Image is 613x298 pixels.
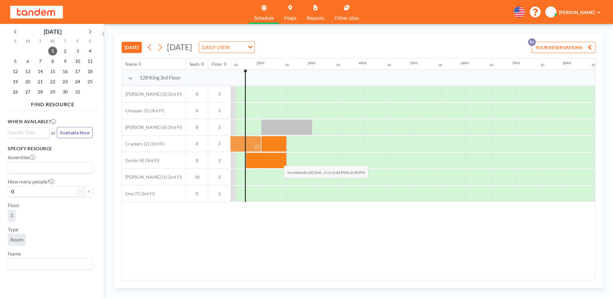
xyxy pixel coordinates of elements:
span: Monday, October 20, 2025 [23,77,32,86]
span: Saturday, October 4, 2025 [86,47,95,56]
button: + [85,186,93,197]
b: Gordo (4) (3rd ... [296,170,324,175]
div: Search for option [8,162,92,173]
div: T [59,38,71,46]
h3: Specify resource [8,146,93,152]
span: 3 [208,108,231,114]
span: 3 [208,158,231,163]
span: Wednesday, October 22, 2025 [48,77,57,86]
b: 1:42 PM [333,170,347,175]
label: Amenities [8,154,35,160]
span: Thursday, October 16, 2025 [61,67,70,76]
span: 8 [186,108,208,114]
span: Friday, October 10, 2025 [73,57,82,66]
span: Thursday, October 2, 2025 [61,47,70,56]
span: BE [548,9,554,15]
div: F [71,38,84,46]
div: Name [125,61,137,67]
span: Saturday, October 25, 2025 [86,77,95,86]
span: Crackers (2) (3rd Fl) [122,141,164,147]
button: YOUR RESERVATIONS9+ [532,42,595,53]
span: Friday, October 3, 2025 [73,47,82,56]
span: Monday, October 6, 2025 [23,57,32,66]
div: 30 [438,63,442,67]
span: or [51,130,56,136]
span: Sunday, October 26, 2025 [11,87,20,96]
span: 3 [208,141,231,147]
span: Available Now [60,130,90,135]
div: 8PM [563,61,571,65]
span: Gordo (4) (3rd Fl) [122,158,159,163]
div: 4PM [359,61,367,65]
span: Wednesday, October 29, 2025 [48,87,57,96]
label: Floor [8,202,19,208]
div: [DATE] [44,27,62,36]
span: Room [10,236,23,242]
div: Search for option [8,258,92,269]
div: M [22,38,34,46]
input: Search for option [9,129,46,136]
span: 128 King 3rd Floor [140,74,181,81]
span: 8 [186,158,208,163]
div: Seats [189,61,200,67]
div: Floor [211,61,222,67]
span: 8 [186,191,208,197]
span: DAILY VIEW [201,43,231,51]
span: Friday, October 17, 2025 [73,67,82,76]
p: 9+ [528,38,536,46]
span: Sunday, October 12, 2025 [11,67,20,76]
span: 18 [186,174,208,180]
div: 30 [489,63,493,67]
span: 8 [186,141,208,147]
span: Tuesday, October 7, 2025 [36,57,45,66]
span: Tuesday, October 14, 2025 [36,67,45,76]
div: 5PM [410,61,418,65]
div: 30 [387,63,391,67]
label: How many people? [8,178,54,185]
span: Friday, October 31, 2025 [73,87,82,96]
span: 3 [208,191,231,197]
label: Name [8,250,21,257]
span: Thursday, October 9, 2025 [61,57,70,66]
span: Friday, October 24, 2025 [73,77,82,86]
span: 3 [208,91,231,97]
span: Saturday, October 11, 2025 [86,57,95,66]
span: Wednesday, October 15, 2025 [48,67,57,76]
div: 3PM [307,61,315,65]
span: 3 [10,212,13,218]
span: Saturday, October 18, 2025 [86,67,95,76]
span: 3 [208,124,231,130]
span: Chopper (5) (3rd Fl) [122,108,164,114]
span: Thursday, October 30, 2025 [61,87,70,96]
div: 7PM [512,61,520,65]
span: Schedule [254,15,274,20]
div: 30 [592,63,595,67]
span: Wednesday, October 8, 2025 [48,57,57,66]
div: 30 [285,63,289,67]
span: Wednesday, October 1, 2025 [48,47,57,56]
input: Search for option [9,260,89,268]
div: S [9,38,22,46]
span: [PERSON_NAME] (3) (3rd Fl) [122,91,182,97]
div: W [47,38,59,46]
div: 6PM [461,61,469,65]
div: 30 [336,63,340,67]
button: [DATE] [122,42,142,53]
span: [PERSON_NAME] (1) (3rd Fl) [122,174,182,180]
span: Book from to [284,166,368,178]
button: Available Now [57,127,93,138]
span: [PERSON_NAME] [559,10,595,15]
span: Tuesday, October 28, 2025 [36,87,45,96]
span: 8 [186,91,208,97]
span: [DATE] [167,42,192,52]
span: Monday, October 27, 2025 [23,87,32,96]
img: organization-logo [10,6,63,19]
span: 3 [208,174,231,180]
div: 2PM [256,61,264,65]
div: 30 [234,63,238,67]
label: Type [8,226,18,233]
div: T [34,38,47,46]
h4: FIND RESOURCE [8,99,98,108]
span: [PERSON_NAME] (6) (3rd Fl) [122,124,182,130]
span: Thursday, October 23, 2025 [61,77,70,86]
